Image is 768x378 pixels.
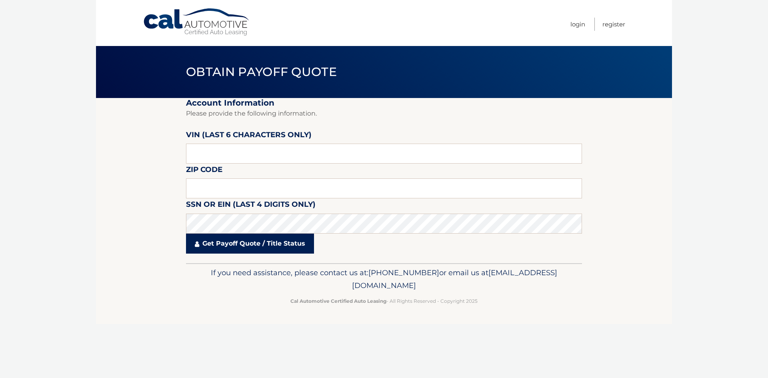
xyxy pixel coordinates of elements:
label: Zip Code [186,164,222,178]
p: If you need assistance, please contact us at: or email us at [191,266,577,292]
label: SSN or EIN (last 4 digits only) [186,198,316,213]
p: - All Rights Reserved - Copyright 2025 [191,297,577,305]
a: Cal Automotive [143,8,251,36]
h2: Account Information [186,98,582,108]
a: Register [602,18,625,31]
a: Get Payoff Quote / Title Status [186,234,314,254]
span: Obtain Payoff Quote [186,64,337,79]
strong: Cal Automotive Certified Auto Leasing [290,298,386,304]
span: [PHONE_NUMBER] [368,268,439,277]
label: VIN (last 6 characters only) [186,129,312,144]
p: Please provide the following information. [186,108,582,119]
a: Login [570,18,585,31]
